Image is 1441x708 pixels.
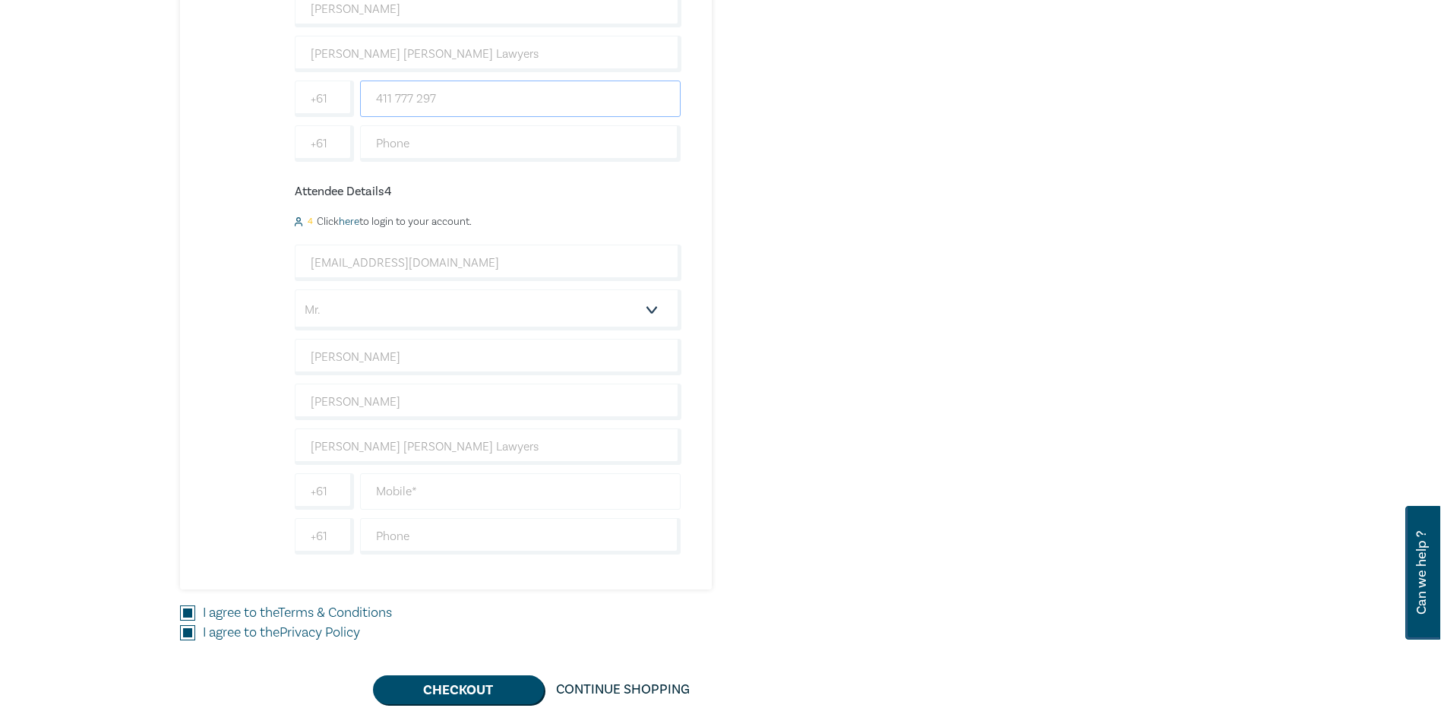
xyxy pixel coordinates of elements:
input: First Name* [295,339,681,375]
input: +61 [295,125,354,162]
label: I agree to the [203,623,360,643]
label: I agree to the [203,603,392,623]
h6: Attendee Details 4 [295,185,681,199]
small: 4 [308,217,313,227]
input: Company [295,36,681,72]
a: Terms & Conditions [278,604,392,621]
button: Checkout [373,675,544,704]
a: here [339,215,359,229]
input: +61 [295,518,354,555]
span: Can we help ? [1414,515,1429,631]
a: Privacy Policy [280,624,360,641]
input: Phone [360,518,681,555]
input: Phone [360,125,681,162]
input: +61 [295,81,354,117]
input: Mobile* [360,473,681,510]
input: Attendee Email* [295,245,681,281]
input: Mobile* [360,81,681,117]
input: +61 [295,473,354,510]
a: Continue Shopping [544,675,702,704]
p: Click to login to your account. [313,216,472,228]
input: Last Name* [295,384,681,420]
input: Company [295,428,681,465]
